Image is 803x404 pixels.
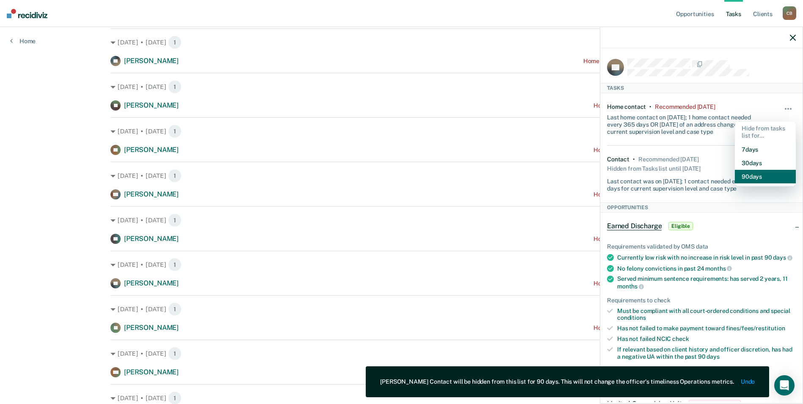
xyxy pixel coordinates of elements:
span: [PERSON_NAME] [124,101,179,109]
div: [DATE] • [DATE] [110,347,693,360]
div: Last contact was on [DATE]; 1 contact needed every 180 days for current supervision level and cas... [607,174,764,192]
span: 1 [168,302,182,316]
button: 30 days [735,156,796,170]
div: Home contact recommended [DATE] [593,102,693,109]
div: Open Intercom Messenger [774,375,795,396]
div: [DATE] • [DATE] [110,258,693,271]
img: Recidiviz [7,9,47,18]
div: If relevant based on client history and officer discretion, has had a negative UA within the past 90 [617,346,796,360]
div: Hide from tasks list for... [735,122,796,143]
span: 1 [168,347,182,360]
a: Home [10,37,36,45]
div: Served minimum sentence requirements: has served 2 years, 11 [617,275,796,290]
span: Earned Discharge [607,222,662,230]
div: [DATE] • [DATE] [110,213,693,227]
span: [PERSON_NAME] [124,368,179,376]
div: Home contact recommended [DATE] [593,280,693,287]
span: months [705,265,732,272]
div: Has not failed NCIC [617,335,796,343]
span: [PERSON_NAME] [124,57,179,65]
button: 7 days [735,143,796,156]
button: Undo [741,378,755,385]
div: Requirements validated by OMS data [607,243,796,250]
div: • [633,156,635,163]
div: Home contact recommended [DATE] [593,147,693,154]
span: 1 [168,80,182,94]
span: [PERSON_NAME] [124,235,179,243]
span: days [773,254,792,261]
span: conditions [617,314,646,321]
span: 1 [168,36,182,49]
div: Home contact recommended [DATE] [593,235,693,243]
div: Last home contact on [DATE]; 1 home contact needed every 365 days OR [DATE] of an address change ... [607,111,764,135]
span: fines/fees/restitution [726,325,785,332]
div: [PERSON_NAME] Contact will be hidden from this list for 90 days. This will not change the officer... [380,378,734,385]
span: 1 [168,169,182,183]
div: • [649,103,651,111]
span: check [672,335,689,342]
div: Home contact [607,103,646,111]
div: [DATE] • [DATE] [110,302,693,316]
div: Must be compliant with all court-ordered conditions and special [617,307,796,322]
div: Hidden from Tasks list until [DATE] [607,163,701,174]
span: 1 [168,125,182,138]
span: [PERSON_NAME] [124,190,179,198]
button: 90 days [735,170,796,183]
span: 1 [168,213,182,227]
span: [PERSON_NAME] [124,146,179,154]
div: [DATE] • [DATE] [110,169,693,183]
div: [DATE] • [DATE] [110,80,693,94]
div: Tasks [600,83,803,93]
div: Opportunities [600,202,803,213]
span: [PERSON_NAME] [124,324,179,332]
div: Currently low risk with no increase in risk level in past 90 [617,254,796,261]
div: Home contact recommended [DATE] [593,191,693,198]
div: [DATE] • [DATE] [110,125,693,138]
div: Recommended 7 months ago [655,103,715,111]
div: Contact [607,156,629,163]
div: Earned DischargeEligible [600,213,803,240]
div: [DATE] • [DATE] [110,36,693,49]
div: Has not failed to make payment toward [617,325,796,332]
span: [PERSON_NAME] [124,279,179,287]
div: C B [783,6,796,20]
div: Recommended 3 months ago [638,156,698,163]
div: Home contact recommended a year ago [583,58,693,65]
span: Eligible [668,222,693,230]
div: Requirements to check [607,297,796,304]
span: months [617,283,644,290]
div: Home contact recommended [DATE] [593,324,693,332]
div: No felony convictions in past 24 [617,265,796,272]
span: days [706,353,719,360]
span: 1 [168,258,182,271]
